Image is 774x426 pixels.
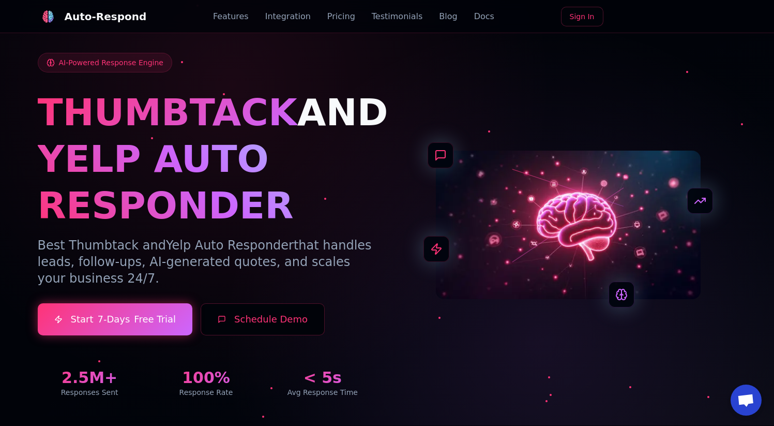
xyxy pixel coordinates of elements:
a: Pricing [327,10,355,23]
div: 2.5M+ [38,369,142,387]
div: Avg Response Time [270,387,374,398]
div: 100% [154,369,258,387]
a: Auto-Respond [38,6,147,27]
a: Open chat [731,385,762,416]
a: Testimonials [372,10,423,23]
div: Auto-Respond [65,9,147,24]
img: AI Neural Network Brain [436,151,701,300]
h1: YELP AUTO RESPONDER [38,136,375,229]
div: < 5s [270,369,374,387]
a: Sign In [561,7,603,26]
div: Responses Sent [38,387,142,398]
span: AI-Powered Response Engine [59,57,163,68]
a: Start7-DaysFree Trial [38,303,193,335]
a: Integration [265,10,311,23]
span: 7-Days [97,312,130,327]
a: Docs [474,10,494,23]
button: Schedule Demo [201,303,325,335]
p: Best Thumbtack and that handles leads, follow-ups, AI-generated quotes, and scales your business ... [38,237,375,287]
a: Features [213,10,249,23]
div: Response Rate [154,387,258,398]
span: AND [297,91,388,134]
iframe: Кнопка "Войти с аккаунтом Google" [606,6,742,28]
a: Blog [439,10,457,23]
img: logo.svg [41,10,54,23]
span: Yelp Auto Responder [166,238,294,253]
span: THUMBTACK [38,91,297,134]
